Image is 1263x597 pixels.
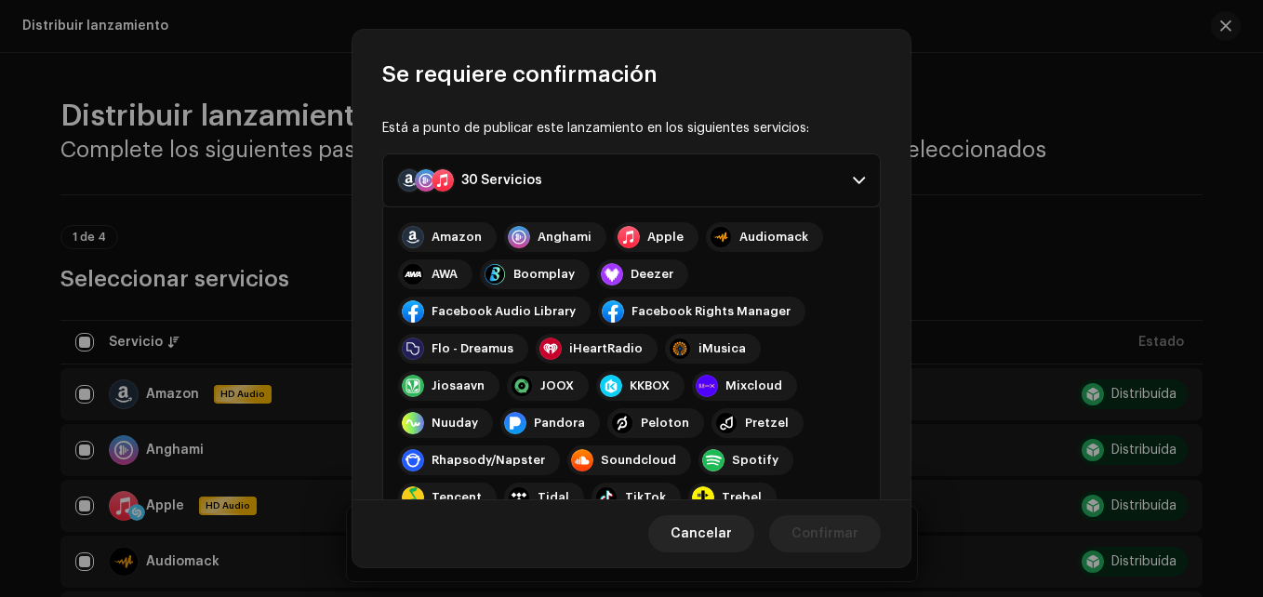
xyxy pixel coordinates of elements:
div: Amazon [432,230,482,245]
div: Spotify [732,453,778,468]
div: JOOX [540,378,574,393]
div: Peloton [641,416,689,431]
div: Tencent [432,490,482,505]
div: Audiomack [739,230,808,245]
div: Jiosaavn [432,378,485,393]
p-accordion-header: 30 Servicios [382,153,881,207]
div: Pretzel [745,416,789,431]
div: Deezer [631,267,673,282]
div: TikTok [625,490,666,505]
div: Boomplay [513,267,575,282]
span: Cancelar [671,515,732,552]
div: Anghami [538,230,592,245]
div: Tidal [538,490,569,505]
button: Confirmar [769,515,881,552]
div: KKBOX [630,378,670,393]
div: Rhapsody/Napster [432,453,545,468]
div: Apple [647,230,684,245]
div: Flo - Dreamus [432,341,513,356]
div: Está a punto de publicar este lanzamiento en los siguientes servicios: [382,119,881,139]
div: AWA [432,267,458,282]
button: Cancelar [648,515,754,552]
span: Confirmar [791,515,858,552]
div: Trebel [722,490,762,505]
div: iHeartRadio [569,341,643,356]
div: Pandora [534,416,585,431]
div: Mixcloud [725,378,782,393]
span: Se requiere confirmación [382,60,658,89]
div: Facebook Rights Manager [631,304,791,319]
div: Soundcloud [601,453,676,468]
div: Facebook Audio Library [432,304,576,319]
p-accordion-content: 30 Servicios [382,207,881,565]
div: iMusica [698,341,746,356]
div: 30 Servicios [461,173,542,188]
div: Nuuday [432,416,478,431]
